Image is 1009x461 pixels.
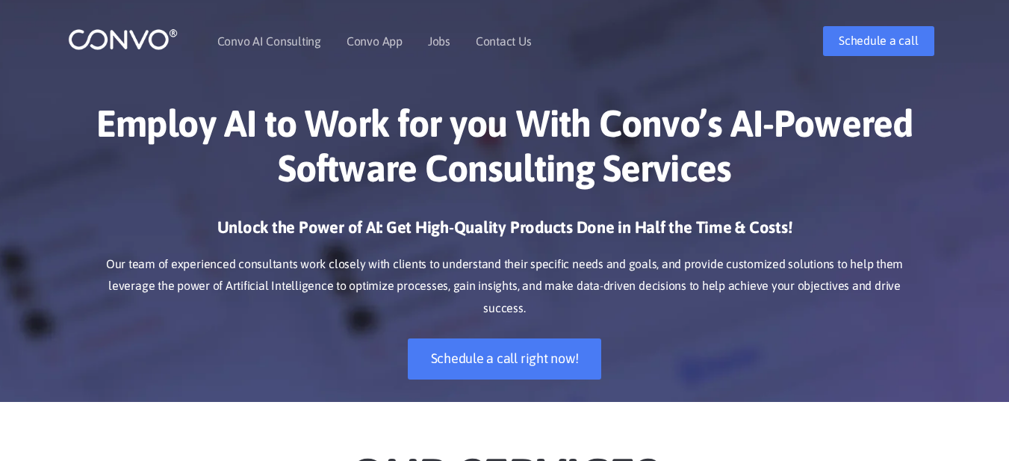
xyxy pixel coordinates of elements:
iframe: Intercom live chat [958,410,1005,446]
a: Jobs [428,35,450,47]
a: Convo AI Consulting [217,35,321,47]
a: Convo App [347,35,403,47]
p: Our team of experienced consultants work closely with clients to understand their specific needs ... [90,253,919,321]
a: Schedule a call right now! [408,338,602,380]
a: Contact Us [476,35,532,47]
a: Schedule a call [823,26,934,56]
h3: Unlock the Power of AI: Get High-Quality Products Done in Half the Time & Costs! [90,217,919,250]
img: logo_1.png [68,28,178,51]
h1: Employ AI to Work for you With Convo’s AI-Powered Software Consulting Services [90,101,919,202]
